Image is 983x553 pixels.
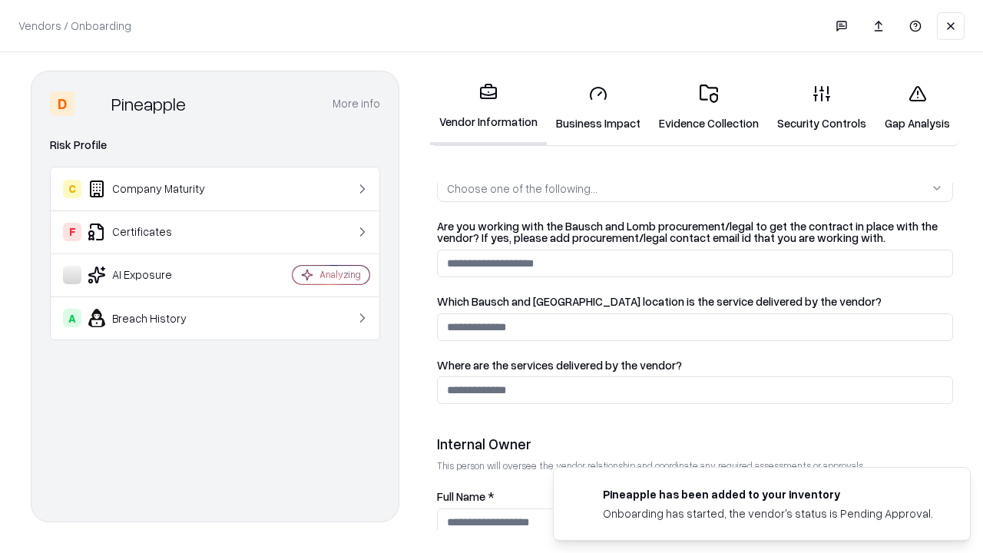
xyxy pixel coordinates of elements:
[447,180,597,197] div: Choose one of the following...
[63,180,81,198] div: C
[875,72,959,144] a: Gap Analysis
[437,296,953,307] label: Which Bausch and [GEOGRAPHIC_DATA] location is the service delivered by the vendor?
[437,174,953,202] button: Choose one of the following...
[63,223,81,241] div: F
[333,90,380,118] button: More info
[111,91,186,116] div: Pineapple
[63,309,247,327] div: Breach History
[50,136,380,154] div: Risk Profile
[768,72,875,144] a: Security Controls
[50,91,74,116] div: D
[430,71,547,145] a: Vendor Information
[319,268,361,281] div: Analyzing
[437,435,953,453] div: Internal Owner
[603,505,933,522] div: Onboarding has started, the vendor's status is Pending Approval.
[63,266,247,284] div: AI Exposure
[437,491,953,502] label: Full Name *
[603,486,933,502] div: Pineapple has been added to your inventory
[18,18,131,34] p: Vendors / Onboarding
[572,486,591,505] img: pineappleenergy.com
[437,459,953,472] p: This person will oversee the vendor relationship and coordinate any required assessments or appro...
[547,72,650,144] a: Business Impact
[437,359,953,371] label: Where are the services delivered by the vendor?
[63,223,247,241] div: Certificates
[437,220,953,243] label: Are you working with the Bausch and Lomb procurement/legal to get the contract in place with the ...
[63,180,247,198] div: Company Maturity
[81,91,105,116] img: Pineapple
[650,72,768,144] a: Evidence Collection
[63,309,81,327] div: A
